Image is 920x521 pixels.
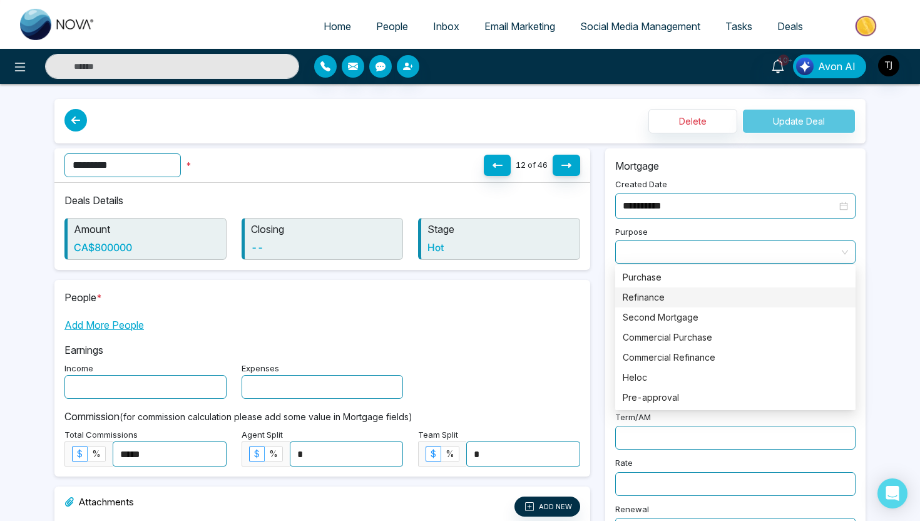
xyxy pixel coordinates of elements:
[648,109,737,133] button: Delete
[74,242,220,254] h6: CA$ 800000
[64,409,580,424] p: Commission
[64,497,134,512] h6: Attachments
[418,429,458,441] label: Team Split
[516,160,548,170] span: 12 of 46
[433,20,459,33] span: Inbox
[778,54,789,66] span: 10+
[580,20,700,33] span: Social Media Management
[615,388,856,408] div: Pre-approval
[92,448,101,459] span: %
[242,429,283,441] label: Agent Split
[472,14,568,38] a: Email Marketing
[878,55,899,76] img: User Avatar
[877,478,907,508] div: Open Intercom Messenger
[64,193,580,208] p: Deals Details
[623,371,848,384] div: Heloc
[615,411,651,426] label: Term/AM
[765,14,815,38] a: Deals
[376,20,408,33] span: People
[324,20,351,33] span: Home
[20,9,95,40] img: Nova CRM Logo
[311,14,364,38] a: Home
[615,503,649,518] label: Renewal
[74,222,220,237] p: Amount
[77,448,83,459] span: $
[615,178,667,193] label: Created Date
[64,343,580,358] p: Earnings
[623,291,848,304] div: Refinance
[269,448,278,459] span: %
[484,20,555,33] span: Email Marketing
[615,328,856,348] div: Commercial Purchase
[251,242,397,254] h6: --
[713,14,765,38] a: Tasks
[615,457,633,472] label: Rate
[431,448,436,459] span: $
[421,14,472,38] a: Inbox
[615,158,856,173] p: Mortgage
[818,59,856,74] span: Avon AI
[251,222,397,237] p: Closing
[615,348,856,368] div: Commercial Refinance
[568,14,713,38] a: Social Media Management
[427,242,573,254] h6: Hot
[623,351,848,364] div: Commercial Refinance
[427,222,573,237] p: Stage
[254,448,260,459] span: $
[822,12,912,40] img: Market-place.gif
[64,317,144,333] span: Add More People
[615,287,856,307] div: Refinance
[615,226,648,241] label: Purpose
[796,58,814,75] img: Lead Flow
[623,311,848,324] div: Second Mortgage
[793,54,866,78] button: Avon AI
[777,20,803,33] span: Deals
[615,307,856,328] div: Second Mortgage
[623,391,848,405] div: Pre-approval
[514,497,580,517] button: ADD NEW
[64,363,93,375] label: Income
[725,20,752,33] span: Tasks
[615,267,856,287] div: Purchase
[364,14,421,38] a: People
[64,429,138,441] label: Total Commissions
[446,448,454,459] span: %
[242,363,279,375] label: Expenses
[615,368,856,388] div: Heloc
[623,271,848,284] div: Purchase
[763,54,793,76] a: 10+
[64,290,580,305] p: People
[623,331,848,344] div: Commercial Purchase
[120,411,412,422] small: (for commission calculation please add some value in Mortgage fields)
